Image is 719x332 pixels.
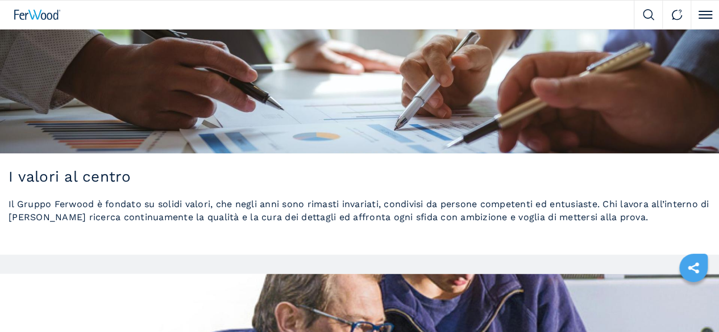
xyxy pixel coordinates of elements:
h2: I valori al centro [9,167,710,185]
p: Il Gruppo Ferwood è fondato su solidi valori, che negli anni sono rimasti invariati, condivisi da... [9,197,710,223]
img: Contact us [671,9,683,20]
iframe: Chat [671,281,710,323]
button: Click to toggle menu [691,1,719,29]
a: sharethis [679,254,708,282]
img: Ferwood [14,10,61,20]
img: Search [643,9,654,20]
